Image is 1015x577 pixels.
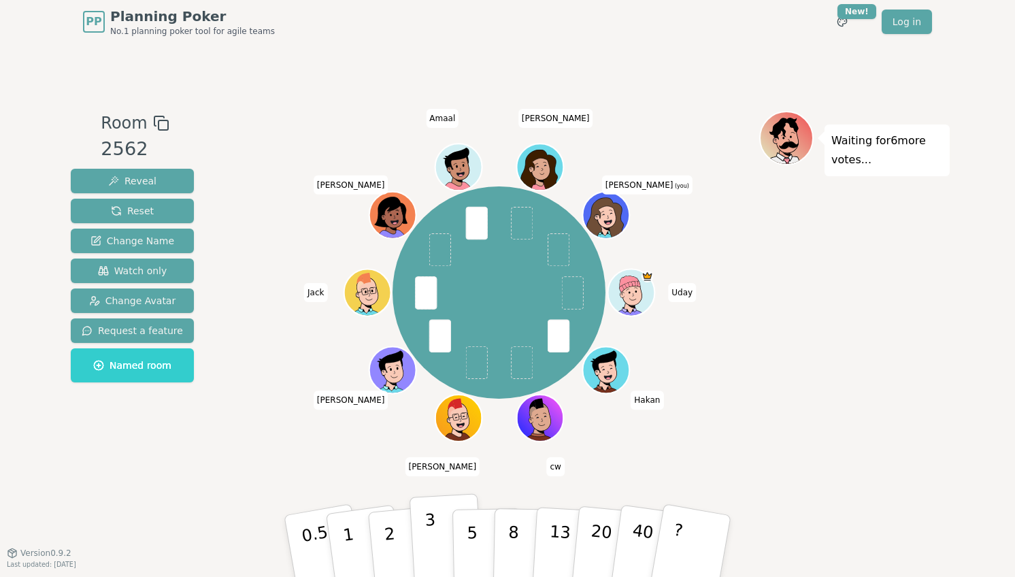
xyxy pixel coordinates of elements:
span: Version 0.9.2 [20,548,71,559]
span: Last updated: [DATE] [7,561,76,568]
span: Click to change your name [426,109,459,128]
span: Click to change your name [405,457,480,476]
span: Click to change your name [631,391,663,410]
span: Change Name [90,234,174,248]
span: Watch only [98,264,167,278]
div: 2562 [101,135,169,163]
span: Reveal [108,174,156,188]
button: Named room [71,348,194,382]
span: Uday is the host [641,271,652,282]
button: Change Name [71,229,194,253]
a: Log in [882,10,932,34]
span: Click to change your name [602,176,693,195]
span: PP [86,14,101,30]
button: Watch only [71,259,194,283]
span: Click to change your name [314,391,388,410]
a: PPPlanning PokerNo.1 planning poker tool for agile teams [83,7,275,37]
button: Click to change your avatar [584,193,628,237]
button: Change Avatar [71,288,194,313]
button: Reset [71,199,194,223]
span: Reset [111,204,154,218]
span: Click to change your name [518,109,593,128]
span: Change Avatar [89,294,176,308]
span: No.1 planning poker tool for agile teams [110,26,275,37]
span: Room [101,111,147,135]
span: Named room [93,359,171,372]
span: Planning Poker [110,7,275,26]
button: Request a feature [71,318,194,343]
button: Reveal [71,169,194,193]
span: Request a feature [82,324,183,337]
button: Version0.9.2 [7,548,71,559]
button: New! [830,10,854,34]
p: Waiting for 6 more votes... [831,131,943,169]
span: Click to change your name [314,176,388,195]
span: Click to change your name [304,283,327,302]
span: Click to change your name [668,283,696,302]
span: Click to change your name [546,457,564,476]
span: (you) [673,183,689,189]
div: New! [837,4,876,19]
